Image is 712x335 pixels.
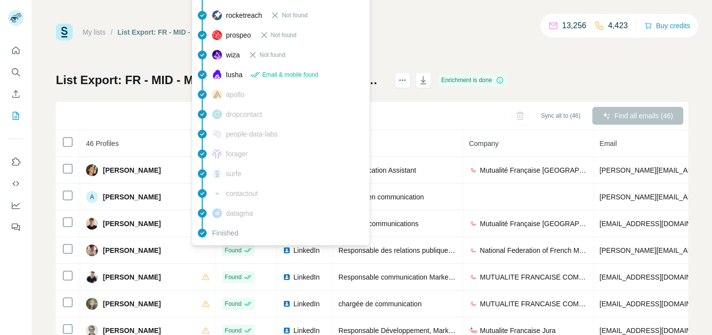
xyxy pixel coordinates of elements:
[212,10,222,20] img: provider rocketreach logo
[469,273,477,281] img: company-logo
[226,30,251,40] span: prospeo
[225,246,242,255] span: Found
[339,246,525,254] span: Responsable des relations publiques et de la communication
[226,90,244,99] span: apollo
[111,27,113,37] li: /
[226,129,277,139] span: people-data-labs
[56,24,73,41] img: Surfe Logo
[339,193,424,201] span: Attachée en communication
[8,63,24,81] button: Search
[469,246,477,254] img: company-logo
[339,300,422,308] span: chargée de communication
[8,196,24,214] button: Dashboard
[86,244,98,256] img: Avatar
[226,50,240,60] span: wiza
[480,272,587,282] span: MUTUALITE FRANCAISE COMTOISE
[8,153,24,171] button: Use Surfe on LinkedIn
[226,109,262,119] span: dropcontact
[212,149,222,159] img: provider forager logo
[212,130,222,139] img: provider people-data-labs logo
[103,192,161,202] span: [PERSON_NAME]
[86,218,98,230] img: Avatar
[644,19,690,33] button: Buy credits
[83,28,106,36] a: My lists
[339,166,416,174] span: Communication Assistant
[262,70,318,79] span: Email & mobile found
[225,326,242,335] span: Found
[339,220,419,228] span: Assistant communications
[480,299,587,309] span: MUTUALITE FRANCAISE COMTOISE
[86,298,98,310] img: Avatar
[226,10,262,20] span: rocketreach
[8,85,24,103] button: Enrich CSV
[294,272,320,282] span: LinkedIn
[103,245,161,255] span: [PERSON_NAME]
[212,30,222,40] img: provider prospeo logo
[212,109,222,119] img: provider dropcontact logo
[339,327,522,335] span: Responsable Développement, Marketing et Communication
[294,299,320,309] span: LinkedIn
[8,218,24,236] button: Feedback
[260,50,285,59] span: Not found
[226,189,258,198] span: contactout
[283,300,291,308] img: LinkedIn logo
[469,166,477,174] img: company-logo
[8,107,24,125] button: My lists
[103,219,161,229] span: [PERSON_NAME]
[282,11,308,20] span: Not found
[395,72,410,88] button: actions
[480,245,587,255] span: National Federation of French Mutuality
[226,169,241,179] span: surfe
[226,70,242,80] span: lusha
[271,31,297,40] span: Not found
[438,74,507,86] div: Enrichment is done
[103,299,161,309] span: [PERSON_NAME]
[103,165,161,175] span: [PERSON_NAME]
[212,70,222,80] img: provider lusha logo
[562,20,586,32] p: 13,256
[225,299,242,308] span: Found
[212,90,222,99] img: provider apollo logo
[8,175,24,192] button: Use Surfe API
[103,272,161,282] span: [PERSON_NAME]
[283,246,291,254] img: LinkedIn logo
[8,42,24,59] button: Quick start
[541,111,580,120] span: Sync all to (46)
[212,228,238,238] span: Finished
[212,50,222,60] img: provider wiza logo
[534,108,587,123] button: Sync all to (46)
[600,140,617,147] span: Email
[86,140,119,147] span: 46 Profiles
[469,140,499,147] span: Company
[283,327,291,335] img: LinkedIn logo
[226,149,248,159] span: forager
[469,300,477,308] img: company-logo
[339,273,503,281] span: Responsable communication Marketing et Partenariat
[212,191,222,196] img: provider contactout logo
[118,27,314,37] div: List Export: FR - MID - Mutualité Française - [PERSON_NAME] - 2025 - [DATE] 16:04
[469,327,477,335] img: company-logo
[86,271,98,283] img: Avatar
[283,273,291,281] img: LinkedIn logo
[86,191,98,203] div: A
[56,72,386,88] h1: List Export: FR - MID - Mutualité Française - [PERSON_NAME] - 2025 - [DATE] 16:04
[212,169,222,179] img: provider surfe logo
[212,208,222,218] img: provider datagma logo
[294,245,320,255] span: LinkedIn
[480,219,587,229] span: Mutualité Française [GEOGRAPHIC_DATA]
[608,20,628,32] p: 4,423
[226,208,253,218] span: datagma
[225,273,242,282] span: Found
[469,220,477,228] img: company-logo
[86,164,98,176] img: Avatar
[480,165,587,175] span: Mutualité Française [GEOGRAPHIC_DATA]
